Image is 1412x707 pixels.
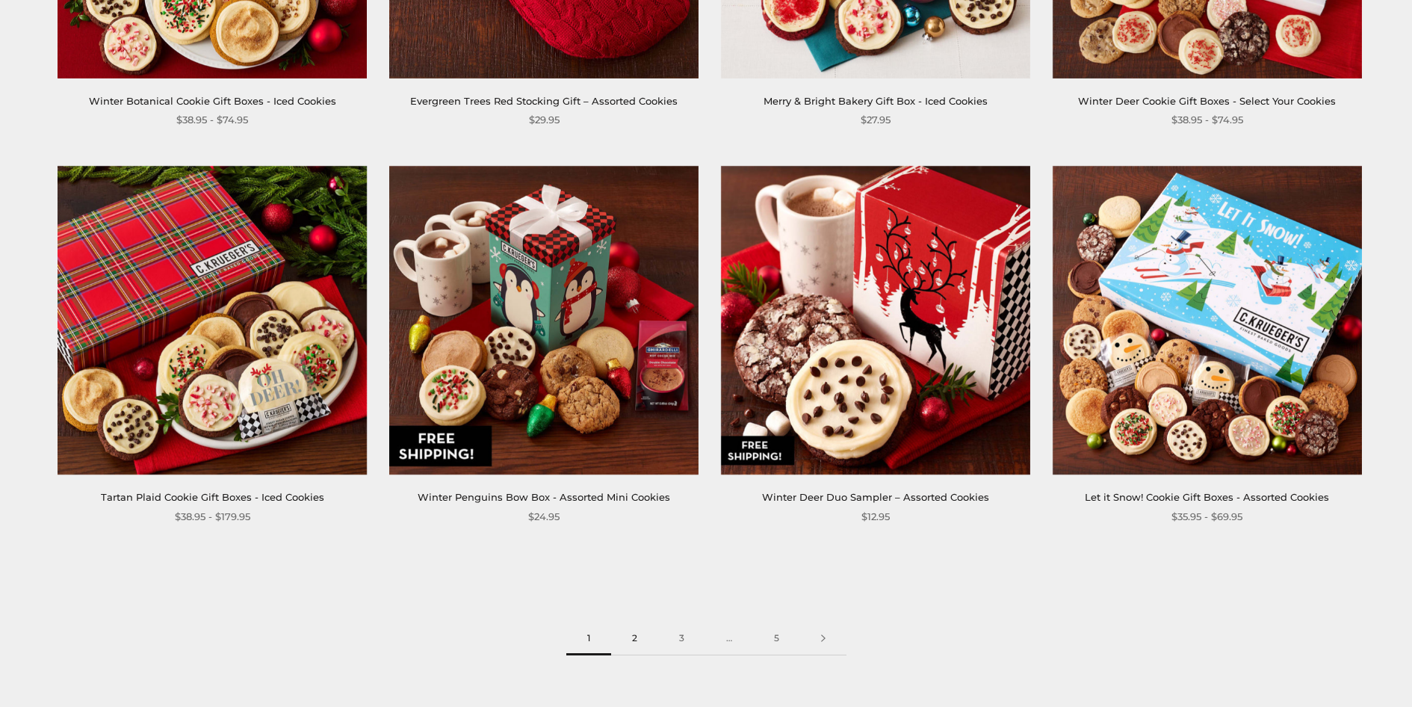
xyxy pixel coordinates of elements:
img: Let it Snow! Cookie Gift Boxes - Assorted Cookies [1053,166,1362,475]
span: … [705,622,753,655]
a: Evergreen Trees Red Stocking Gift – Assorted Cookies [410,95,678,107]
a: 3 [658,622,705,655]
iframe: Sign Up via Text for Offers [12,650,155,695]
img: Winter Penguins Bow Box - Assorted Mini Cookies [389,166,699,475]
a: Merry & Bright Bakery Gift Box - Iced Cookies [764,95,988,107]
a: Let it Snow! Cookie Gift Boxes - Assorted Cookies [1085,491,1329,503]
a: Winter Deer Cookie Gift Boxes - Select Your Cookies [1078,95,1336,107]
span: $38.95 - $179.95 [175,509,250,525]
span: $38.95 - $74.95 [176,112,248,128]
span: $29.95 [529,112,560,128]
a: Winter Penguins Bow Box - Assorted Mini Cookies [418,491,670,503]
img: Winter Deer Duo Sampler – Assorted Cookies [721,166,1030,475]
img: Tartan Plaid Cookie Gift Boxes - Iced Cookies [58,166,367,475]
span: $27.95 [861,112,891,128]
span: $12.95 [861,509,890,525]
a: Next page [800,622,846,655]
a: Winter Botanical Cookie Gift Boxes - Iced Cookies [89,95,336,107]
span: 1 [566,622,611,655]
a: Winter Deer Duo Sampler – Assorted Cookies [762,491,989,503]
span: $38.95 - $74.95 [1171,112,1243,128]
span: $24.95 [528,509,560,525]
a: Tartan Plaid Cookie Gift Boxes - Iced Cookies [101,491,324,503]
a: 5 [753,622,800,655]
a: 2 [611,622,658,655]
span: $35.95 - $69.95 [1171,509,1242,525]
